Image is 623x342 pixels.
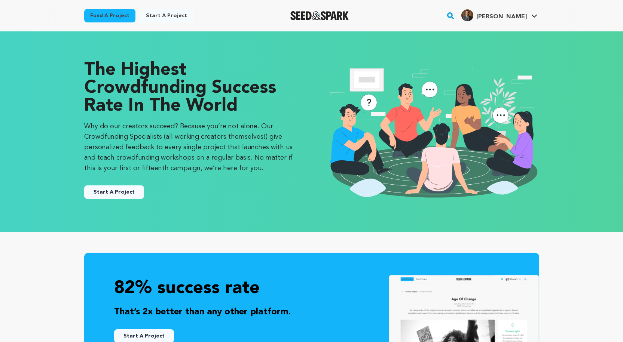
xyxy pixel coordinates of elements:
p: Why do our creators succeed? Because you’re not alone. Our Crowdfunding Specialists (all working ... [84,121,297,173]
p: The Highest Crowdfunding Success Rate in the World [84,61,297,115]
img: dfcc5303afabbf64.jpg [461,9,473,21]
div: Armstead G.'s Profile [461,9,527,21]
a: Seed&Spark Homepage [290,11,349,20]
img: seedandspark start project illustration image [327,61,539,202]
span: [PERSON_NAME] [476,14,527,20]
img: Seed&Spark Logo Dark Mode [290,11,349,20]
span: Armstead G.'s Profile [460,8,539,24]
a: Armstead G.'s Profile [460,8,539,21]
a: Start a project [140,9,193,22]
p: That’s 2x better than any other platform. [114,305,509,319]
p: 82% success rate [114,277,509,301]
a: Fund a project [84,9,135,22]
button: Start A Project [84,185,144,199]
